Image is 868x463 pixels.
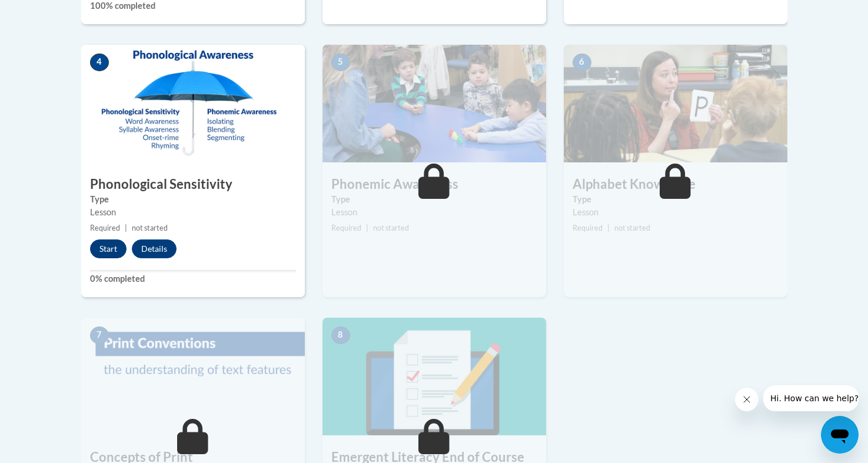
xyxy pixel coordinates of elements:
[573,54,591,71] span: 6
[90,224,120,232] span: Required
[90,327,109,344] span: 7
[366,224,368,232] span: |
[573,193,779,206] label: Type
[573,206,779,219] div: Lesson
[132,239,177,258] button: Details
[564,45,787,162] img: Course Image
[331,327,350,344] span: 8
[573,224,603,232] span: Required
[331,193,537,206] label: Type
[90,272,296,285] label: 0% completed
[322,318,546,435] img: Course Image
[81,45,305,162] img: Course Image
[125,224,127,232] span: |
[373,224,409,232] span: not started
[564,175,787,194] h3: Alphabet Knowledge
[90,239,127,258] button: Start
[132,224,168,232] span: not started
[331,206,537,219] div: Lesson
[322,45,546,162] img: Course Image
[735,388,759,411] iframe: Close message
[81,175,305,194] h3: Phonological Sensitivity
[821,416,859,454] iframe: Button to launch messaging window
[90,54,109,71] span: 4
[90,206,296,219] div: Lesson
[614,224,650,232] span: not started
[331,54,350,71] span: 5
[81,318,305,435] img: Course Image
[607,224,610,232] span: |
[331,224,361,232] span: Required
[90,193,296,206] label: Type
[322,175,546,194] h3: Phonemic Awareness
[763,385,859,411] iframe: Message from company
